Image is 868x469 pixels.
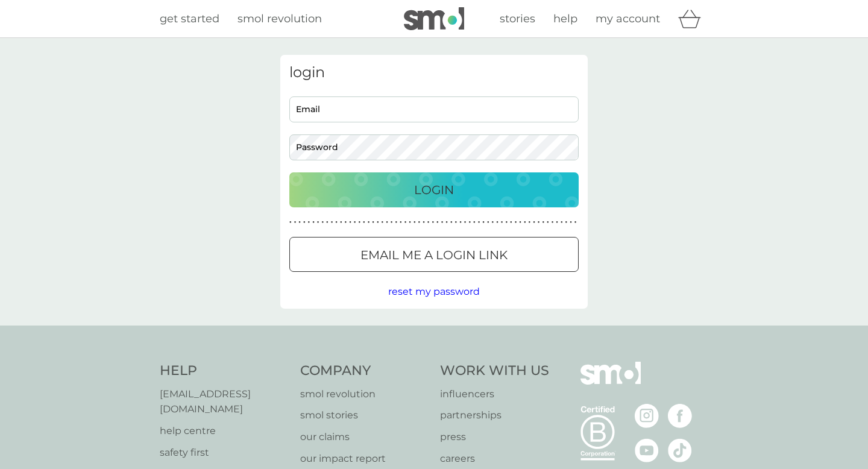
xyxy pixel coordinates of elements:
[455,219,458,225] p: ●
[363,219,365,225] p: ●
[441,219,444,225] p: ●
[574,219,577,225] p: ●
[382,219,384,225] p: ●
[289,237,579,272] button: Email me a login link
[360,245,508,265] p: Email me a login link
[519,219,521,225] p: ●
[289,64,579,81] h3: login
[542,219,544,225] p: ●
[294,219,297,225] p: ●
[312,219,315,225] p: ●
[354,219,356,225] p: ●
[510,219,512,225] p: ●
[326,219,329,225] p: ●
[404,7,464,30] img: smol
[386,219,388,225] p: ●
[358,219,360,225] p: ●
[553,12,577,25] span: help
[529,219,531,225] p: ●
[414,219,416,225] p: ●
[596,10,660,28] a: my account
[160,445,288,461] p: safety first
[468,219,471,225] p: ●
[303,219,306,225] p: ●
[335,219,338,225] p: ●
[459,219,462,225] p: ●
[331,219,333,225] p: ●
[345,219,347,225] p: ●
[678,7,708,31] div: basket
[237,12,322,25] span: smol revolution
[298,219,301,225] p: ●
[160,386,288,417] a: [EMAIL_ADDRESS][DOMAIN_NAME]
[317,219,319,225] p: ●
[440,362,549,380] h4: Work With Us
[160,10,219,28] a: get started
[432,219,434,225] p: ●
[377,219,379,225] p: ●
[237,10,322,28] a: smol revolution
[538,219,540,225] p: ●
[556,219,558,225] p: ●
[372,219,374,225] p: ●
[547,219,549,225] p: ●
[552,219,554,225] p: ●
[500,10,535,28] a: stories
[496,219,498,225] p: ●
[501,219,503,225] p: ●
[340,219,342,225] p: ●
[450,219,453,225] p: ●
[635,438,659,462] img: visit the smol Youtube page
[492,219,494,225] p: ●
[388,284,480,300] button: reset my password
[400,219,402,225] p: ●
[635,404,659,428] img: visit the smol Instagram page
[414,180,454,200] p: Login
[464,219,467,225] p: ●
[445,219,448,225] p: ●
[395,219,397,225] p: ●
[300,386,429,402] a: smol revolution
[300,429,429,445] a: our claims
[482,219,485,225] p: ●
[440,408,549,423] a: partnerships
[473,219,476,225] p: ●
[440,386,549,402] a: influencers
[553,10,577,28] a: help
[500,12,535,25] span: stories
[289,219,292,225] p: ●
[580,362,641,403] img: smol
[436,219,439,225] p: ●
[160,12,219,25] span: get started
[418,219,421,225] p: ●
[160,423,288,439] p: help centre
[668,404,692,428] img: visit the smol Facebook page
[308,219,310,225] p: ●
[391,219,393,225] p: ●
[289,172,579,207] button: Login
[427,219,430,225] p: ●
[596,12,660,25] span: my account
[668,438,692,462] img: visit the smol Tiktok page
[423,219,425,225] p: ●
[300,408,429,423] a: smol stories
[404,219,407,225] p: ●
[440,451,549,467] a: careers
[505,219,508,225] p: ●
[321,219,324,225] p: ●
[570,219,572,225] p: ●
[300,362,429,380] h4: Company
[368,219,370,225] p: ●
[487,219,489,225] p: ●
[561,219,563,225] p: ●
[440,429,549,445] a: press
[533,219,535,225] p: ●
